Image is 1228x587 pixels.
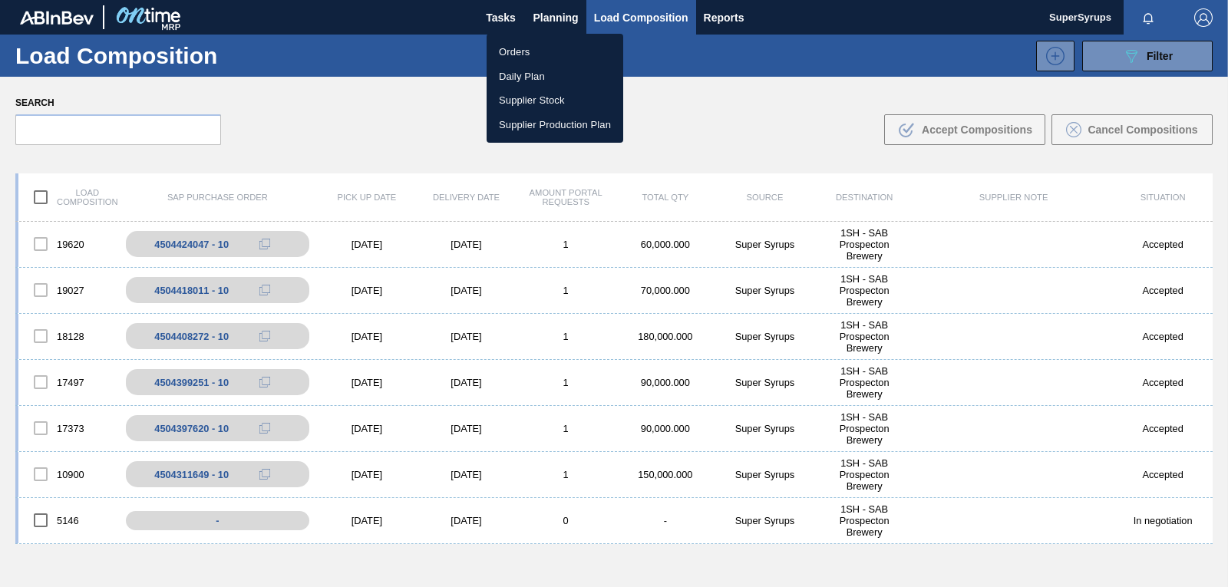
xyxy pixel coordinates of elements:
[487,113,623,137] a: Supplier Production Plan
[487,88,623,113] a: Supplier Stock
[487,64,623,89] a: Daily Plan
[487,40,623,64] a: Orders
